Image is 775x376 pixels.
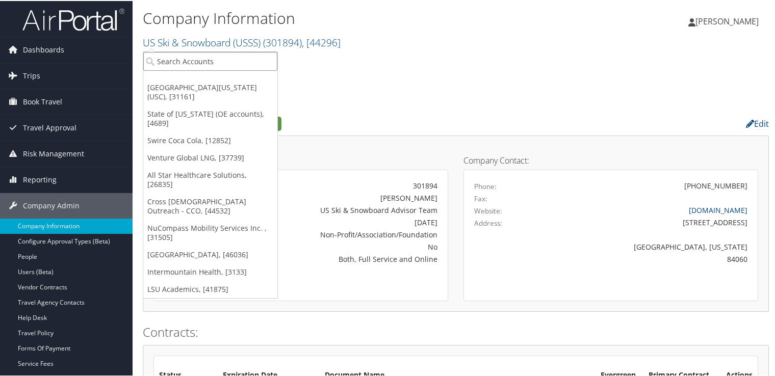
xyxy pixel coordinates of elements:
input: Search Accounts [143,51,277,70]
div: [DATE] [261,216,437,227]
span: Company Admin [23,192,80,218]
label: Phone: [474,180,497,191]
a: [GEOGRAPHIC_DATA], [46036] [143,245,277,262]
h2: Company Profile: [143,114,555,131]
div: Both, Full Service and Online [261,253,437,263]
a: US Ski & Snowboard (USSS) [143,35,341,48]
span: Book Travel [23,88,62,114]
label: Address: [474,217,502,227]
span: Dashboards [23,36,64,62]
span: Travel Approval [23,114,76,140]
a: [DOMAIN_NAME] [689,204,747,214]
h2: Contracts: [143,323,769,340]
h4: Account Details: [153,155,448,164]
span: Trips [23,62,40,88]
a: [PERSON_NAME] [688,5,769,36]
a: Venture Global LNG, [37739] [143,148,277,166]
label: Fax: [474,193,487,203]
a: All Star Healthcare Solutions, [26835] [143,166,277,192]
a: Cross [DEMOGRAPHIC_DATA] Outreach - CCO, [44532] [143,192,277,219]
a: Intermountain Health, [3133] [143,262,277,280]
a: Swire Coca Cola, [12852] [143,131,277,148]
a: Edit [746,117,769,128]
div: Non-Profit/Association/Foundation [261,228,437,239]
div: [PERSON_NAME] [261,192,437,202]
span: Reporting [23,166,57,192]
a: LSU Academics, [41875] [143,280,277,297]
div: 84060 [547,253,748,263]
div: 301894 [261,179,437,190]
div: [STREET_ADDRESS] [547,216,748,227]
a: State of [US_STATE] (OE accounts), [4689] [143,104,277,131]
span: Risk Management [23,140,84,166]
div: [PHONE_NUMBER] [684,179,747,190]
a: [GEOGRAPHIC_DATA][US_STATE] (USC), [31161] [143,78,277,104]
img: airportal-logo.png [22,7,124,31]
span: [PERSON_NAME] [695,15,759,26]
a: NuCompass Mobility Services Inc. , [31505] [143,219,277,245]
label: Website: [474,205,502,215]
div: [GEOGRAPHIC_DATA], [US_STATE] [547,240,748,251]
h1: Company Information [143,7,560,28]
div: US Ski & Snowboard Advisor Team [261,204,437,214]
span: ( 301894 ) [263,35,302,48]
span: , [ 44296 ] [302,35,341,48]
h4: Company Contact: [463,155,758,164]
div: No [261,240,437,251]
